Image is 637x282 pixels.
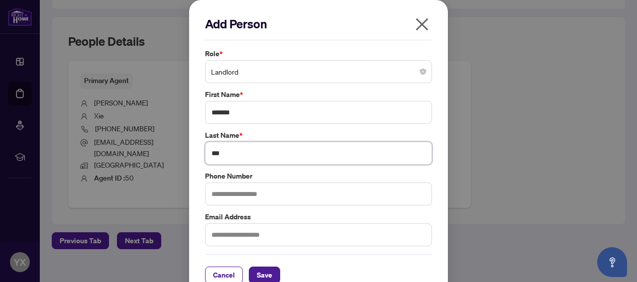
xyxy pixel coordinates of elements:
[205,16,432,32] h2: Add Person
[205,130,432,141] label: Last Name
[597,247,627,277] button: Open asap
[205,171,432,182] label: Phone Number
[414,16,430,32] span: close
[420,69,426,75] span: close-circle
[205,89,432,100] label: First Name
[205,48,432,59] label: Role
[211,62,426,81] span: Landlord
[205,211,432,222] label: Email Address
